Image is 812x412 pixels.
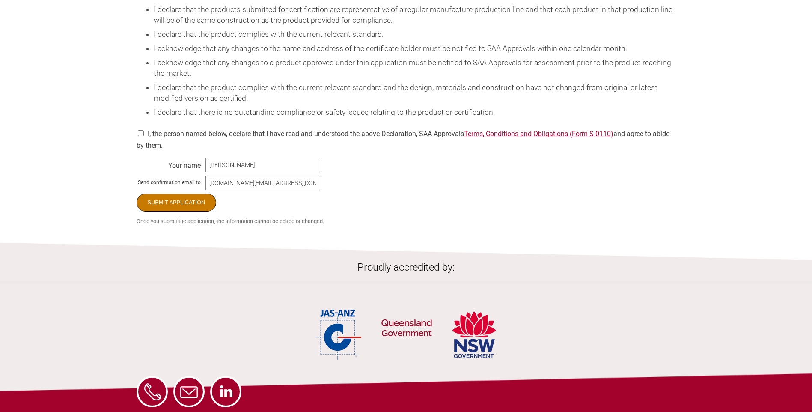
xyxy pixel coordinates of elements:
[154,43,676,54] li: I acknowledge that any changes to the name and address of the certificate holder must be notified...
[210,376,241,407] a: LinkedIn - SAA Approvals
[154,29,676,40] li: I declare that the product complies with the current relevant standard.
[137,125,676,149] div: I, the person named below, declare that I have read and understood the above Declaration, SAA App...
[464,130,613,138] a: Terms, Conditions and Obligations (Form S-0110)
[137,376,168,407] a: Phone
[451,308,497,361] img: NSW Government
[154,4,676,26] li: I declare that the products submitted for certification are representative of a regular manufactu...
[137,194,217,212] input: Submit Application
[137,177,201,186] div: Send confirmation email to
[173,376,205,407] a: Email
[381,297,432,361] img: QLD Government
[154,57,676,79] li: I acknowledge that any changes to a product approved under this application must be notified to S...
[154,82,676,104] li: I declare that the product complies with the current relevant standard and the design, materials ...
[154,107,676,118] li: I declare that there is no outstanding compliance or safety issues relating to the product or cer...
[137,218,676,224] small: Once you submit the application, the information cannot be edited or changed.
[137,159,201,168] div: Your name
[315,308,362,361] img: JAS-ANZ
